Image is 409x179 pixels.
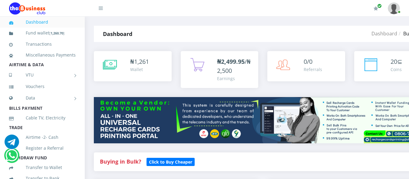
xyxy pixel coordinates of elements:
a: Vouchers [9,80,76,93]
img: Logo [9,2,45,15]
a: Transfer to Wallet [9,161,76,174]
div: Wallet [130,66,149,73]
img: User [388,2,400,14]
a: 0/0 Referrals [267,51,345,81]
div: ₦ [130,57,149,66]
span: 0/0 [304,57,312,66]
a: Airtime -2- Cash [9,130,76,144]
a: Fund wallet[1,260.70] [9,26,76,40]
a: ₦1,261 Wallet [94,51,172,81]
div: Coins [391,66,402,73]
a: Chat for support [5,153,18,163]
a: Transactions [9,37,76,51]
strong: Buying in Bulk? [100,158,141,165]
small: [ ] [49,31,64,35]
a: Chat for support [5,139,19,149]
div: Earnings [217,75,252,82]
a: Miscellaneous Payments [9,48,76,62]
a: VTU [9,67,76,83]
span: 1,261 [134,57,149,66]
b: 1,260.70 [51,31,63,35]
a: Click to Buy Cheaper [147,158,195,165]
a: Data [9,90,76,106]
a: Dashboard [9,15,76,29]
b: Click to Buy Cheaper [149,159,192,165]
a: Register a Referral [9,141,76,155]
a: ₦2,499.95/₦2,500 Earnings [181,51,259,88]
span: 20 [391,57,397,66]
div: Referrals [304,66,322,73]
i: Renew/Upgrade Subscription [374,6,378,11]
a: Cable TV, Electricity [9,111,76,125]
span: Renew/Upgrade Subscription [377,4,382,8]
b: ₦2,499.95 [217,57,245,66]
div: ⊆ [391,57,402,66]
a: Dashboard [371,30,397,37]
strong: Dashboard [103,30,132,37]
span: /₦2,500 [217,57,251,75]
